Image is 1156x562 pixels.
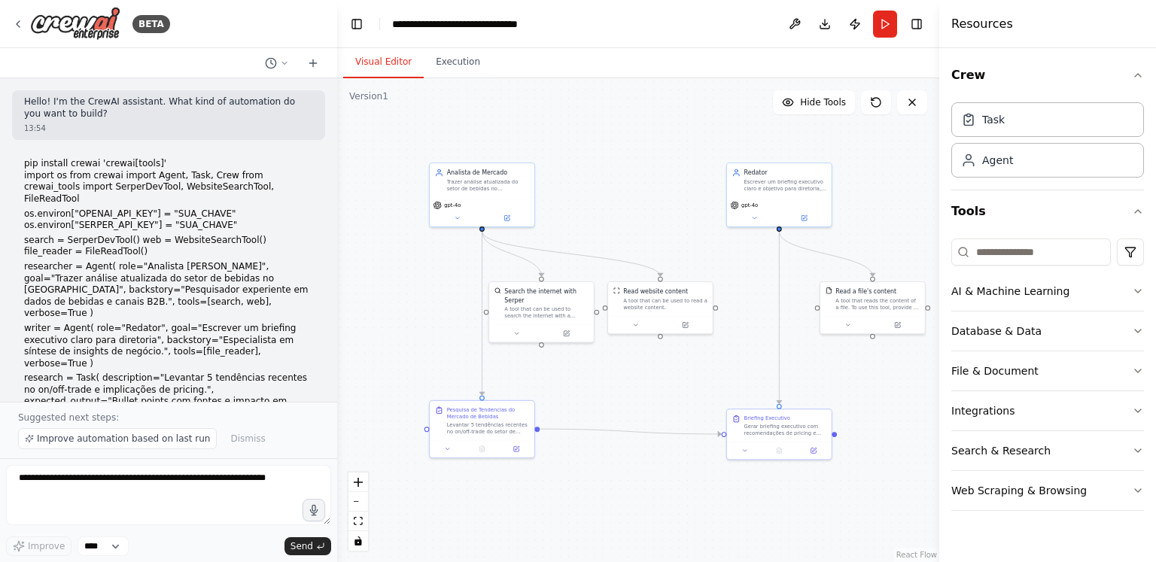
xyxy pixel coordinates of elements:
[24,261,313,320] p: researcher = Agent( role="Analista [PERSON_NAME]", goal="Trazer análise atualizada do setor de be...
[303,499,325,521] button: Click to speak your automation idea
[896,551,937,559] a: React Flow attribution
[424,47,492,78] button: Execution
[488,281,595,343] div: SerperDevToolSearch the internet with SerperA tool that can be used to search the internet with a...
[543,329,591,339] button: Open in side panel
[775,232,783,404] g: Edge from 1178f9c3-6608-45f9-9659-b7a30ccf8cea to 75245110-e33b-4a64-953a-bf7dd3387e38
[951,232,1144,523] div: Tools
[906,14,927,35] button: Hide right sidebar
[494,287,501,294] img: SerperDevTool
[464,444,500,454] button: No output available
[132,15,170,33] div: BETA
[744,423,826,436] div: Gerar briefing executivo com recomendações de pricing e avaliação de riscos baseado na pesquisa d...
[37,433,210,445] span: Improve automation based on last run
[504,306,589,320] div: A tool that can be used to search the internet with a search_query. Supports different search typ...
[835,287,896,296] div: Read a file's content
[761,445,797,456] button: No output available
[951,96,1144,190] div: Crew
[726,163,832,227] div: RedatorEscrever um briefing executivo claro e objetivo para diretoria, sintetizando insights de n...
[24,158,313,170] h1: pip install crewai 'crewai[tools]'
[775,232,877,277] g: Edge from 1178f9c3-6608-45f9-9659-b7a30ccf8cea to 79011827-b65f-42ba-b028-621db4bce070
[744,415,790,421] div: Briefing Executivo
[348,492,368,512] button: zoom out
[741,202,758,208] span: gpt-4o
[799,445,828,456] button: Open in side panel
[800,96,846,108] span: Hide Tools
[284,537,331,555] button: Send
[483,213,531,223] button: Open in side panel
[623,287,688,296] div: Read website content
[348,512,368,531] button: fit view
[223,428,272,449] button: Dismiss
[24,323,313,369] p: writer = Agent( role="Redator", goal="Escrever um briefing executivo claro para diretoria", backs...
[951,351,1144,390] button: File & Document
[951,272,1144,311] button: AI & Machine Learning
[982,112,1005,127] div: Task
[478,232,546,277] g: Edge from 2e5d99c0-2bc2-4dc5-b253-4dfa45d2ed27 to e6694a6f-16d5-4204-b1d2-fce18bf769b0
[24,372,313,419] p: research = Task( description="Levantar 5 tendências recentes no on/off-trade e implicações de pri...
[744,178,826,192] div: Escrever um briefing executivo claro e objetivo para diretoria, sintetizando insights de negócio ...
[662,320,710,330] button: Open in side panel
[447,406,529,420] div: Pesquisa de Tendencias do Mercado de Bebidas
[773,90,855,114] button: Hide Tools
[951,190,1144,232] button: Tools
[951,431,1144,470] button: Search & Research
[18,412,319,424] p: Suggested next steps:
[874,320,922,330] button: Open in side panel
[951,471,1144,510] button: Web Scraping & Browsing
[24,123,313,134] div: 13:54
[820,281,926,335] div: FileReadToolRead a file's contentA tool that reads the content of a file. To use this tool, provi...
[780,213,828,223] button: Open in side panel
[348,531,368,551] button: toggle interactivity
[826,287,832,294] img: FileReadTool
[951,54,1144,96] button: Crew
[6,536,71,556] button: Improve
[951,311,1144,351] button: Database & Data
[392,17,518,32] nav: breadcrumb
[429,400,535,458] div: Pesquisa de Tendencias do Mercado de BebidasLevantar 5 tendências recentes no on/off-trade do set...
[24,96,313,120] p: Hello! I'm the CrewAI assistant. What kind of automation do you want to build?
[291,540,313,552] span: Send
[504,287,589,305] div: Search the internet with Serper
[607,281,713,335] div: ScrapeWebsiteToolRead website contentA tool that can be used to read a website content.
[429,163,535,227] div: Analista de MercadoTrazer análise atualizada do setor de bebidas no [GEOGRAPHIC_DATA], focando em...
[744,169,826,177] div: Redator
[301,54,325,72] button: Start a new chat
[951,15,1013,33] h4: Resources
[444,202,461,208] span: gpt-4o
[343,47,424,78] button: Visual Editor
[951,391,1144,430] button: Integrations
[348,472,368,492] button: zoom in
[346,14,367,35] button: Hide left sidebar
[478,232,486,396] g: Edge from 2e5d99c0-2bc2-4dc5-b253-4dfa45d2ed27 to 0499a033-3618-4cbc-97c4-bf6d0f2eac18
[24,208,313,232] p: os.environ["OPENAI_API_KEY"] = "SUA_CHAVE" os.environ["SERPER_API_KEY"] = "SUA_CHAVE"
[18,428,217,449] button: Improve automation based on last run
[447,421,529,435] div: Levantar 5 tendências recentes no on/off-trade do setor de bebidas brasileiro e suas implicações ...
[478,232,665,277] g: Edge from 2e5d99c0-2bc2-4dc5-b253-4dfa45d2ed27 to 9438c074-07c1-4a2d-a305-a6af3240db3f
[24,235,313,258] p: search = SerperDevTool() web = WebsiteSearchTool() file_reader = FileReadTool()
[982,153,1013,168] div: Agent
[447,169,529,177] div: Analista de Mercado
[726,409,832,460] div: Briefing ExecutivoGerar briefing executivo com recomendações de pricing e avaliação de riscos bas...
[230,433,265,445] span: Dismiss
[623,297,707,311] div: A tool that can be used to read a website content.
[24,170,313,205] p: import os from crewai import Agent, Task, Crew from crewai_tools import SerperDevTool, WebsiteSea...
[447,178,529,192] div: Trazer análise atualizada do setor de bebidas no [GEOGRAPHIC_DATA], focando em tendências recente...
[30,7,120,41] img: Logo
[28,540,65,552] span: Improve
[502,444,531,454] button: Open in side panel
[540,425,721,439] g: Edge from 0499a033-3618-4cbc-97c4-bf6d0f2eac18 to 75245110-e33b-4a64-953a-bf7dd3387e38
[259,54,295,72] button: Switch to previous chat
[835,297,920,311] div: A tool that reads the content of a file. To use this tool, provide a 'file_path' parameter with t...
[348,472,368,551] div: React Flow controls
[349,90,388,102] div: Version 1
[613,287,620,294] img: ScrapeWebsiteTool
